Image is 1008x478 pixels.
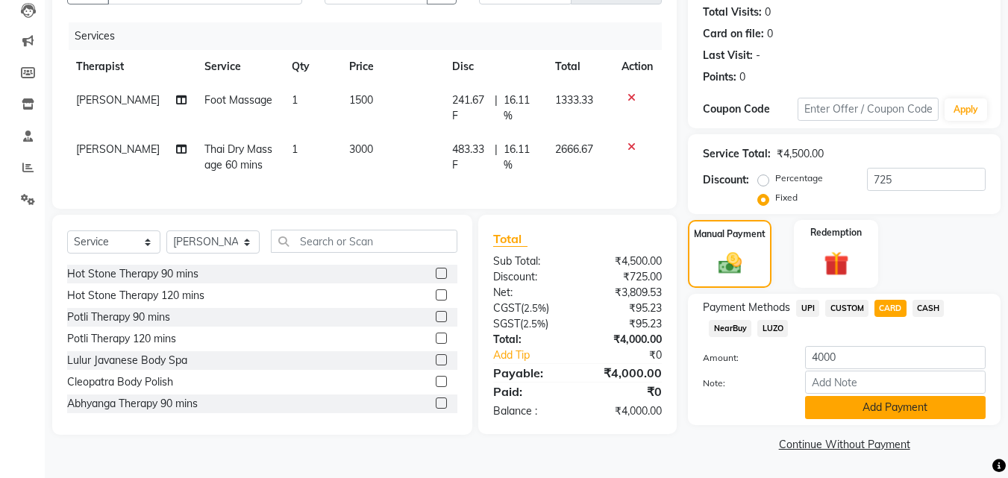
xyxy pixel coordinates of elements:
div: ₹3,809.53 [577,285,673,301]
label: Manual Payment [694,227,766,241]
div: Hot Stone Therapy 120 mins [67,288,204,304]
div: Total Visits: [703,4,762,20]
div: - [756,48,760,63]
div: Card on file: [703,26,764,42]
th: Price [340,50,443,84]
label: Redemption [810,226,862,239]
div: Abhyanga Therapy 90 mins [67,396,198,412]
div: Service Total: [703,146,771,162]
span: 1500 [349,93,373,107]
th: Therapist [67,50,195,84]
span: 16.11 % [504,142,537,173]
div: Lulur Javanese Body Spa [67,353,187,368]
button: Add Payment [805,396,986,419]
span: Foot Massage [204,93,272,107]
div: Potli Therapy 120 mins [67,331,176,347]
span: CGST [493,301,521,315]
a: Add Tip [482,348,593,363]
span: 2.5% [523,318,545,330]
th: Total [546,50,613,84]
span: 1 [292,93,298,107]
span: 2666.67 [555,142,593,156]
div: Payable: [482,364,577,382]
span: Total [493,231,528,247]
span: CARD [874,300,907,317]
div: Paid: [482,383,577,400]
div: ₹4,000.00 [577,332,673,348]
span: NearBuy [709,320,751,337]
label: Fixed [775,191,798,204]
span: CASH [912,300,945,317]
span: 16.11 % [504,92,537,124]
div: ₹95.23 [577,301,673,316]
div: Sub Total: [482,254,577,269]
span: 1 [292,142,298,156]
div: ₹4,500.00 [577,254,673,269]
span: | [495,142,498,173]
th: Service [195,50,283,84]
th: Qty [283,50,340,84]
div: ₹4,000.00 [577,364,673,382]
div: Balance : [482,403,577,419]
div: ₹4,000.00 [577,403,673,419]
img: _cash.svg [711,250,749,277]
input: Amount [805,346,986,369]
input: Search or Scan [271,230,457,253]
th: Disc [443,50,546,84]
div: Discount: [703,172,749,188]
button: Apply [945,98,987,121]
span: Thai Dry Massage 60 mins [204,142,272,172]
div: 0 [765,4,771,20]
div: ( ) [482,301,577,316]
input: Add Note [805,371,986,394]
div: 0 [767,26,773,42]
span: 241.67 F [452,92,489,124]
th: Action [613,50,662,84]
span: 1333.33 [555,93,593,107]
div: Cleopatra Body Polish [67,374,173,390]
img: _gift.svg [816,248,857,279]
span: 3000 [349,142,373,156]
div: Total: [482,332,577,348]
div: 0 [739,69,745,85]
label: Percentage [775,172,823,185]
div: Net: [482,285,577,301]
div: ₹725.00 [577,269,673,285]
span: UPI [796,300,819,317]
span: [PERSON_NAME] [76,93,160,107]
span: | [495,92,498,124]
span: SGST [493,317,520,330]
label: Note: [692,377,793,390]
div: Discount: [482,269,577,285]
span: CUSTOM [825,300,868,317]
label: Amount: [692,351,793,365]
input: Enter Offer / Coupon Code [798,98,939,121]
div: Services [69,22,673,50]
div: Potli Therapy 90 mins [67,309,170,325]
div: Last Visit: [703,48,753,63]
a: Continue Without Payment [691,437,998,453]
div: ₹95.23 [577,316,673,332]
div: ₹4,500.00 [777,146,824,162]
div: Coupon Code [703,101,797,117]
div: Points: [703,69,736,85]
div: ₹0 [594,348,674,363]
span: LUZO [757,320,788,337]
div: ₹0 [577,383,673,400]
div: Hot Stone Therapy 90 mins [67,266,198,282]
span: 2.5% [524,302,546,314]
span: [PERSON_NAME] [76,142,160,156]
div: ( ) [482,316,577,332]
span: Payment Methods [703,300,790,315]
span: 483.33 F [452,142,489,173]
